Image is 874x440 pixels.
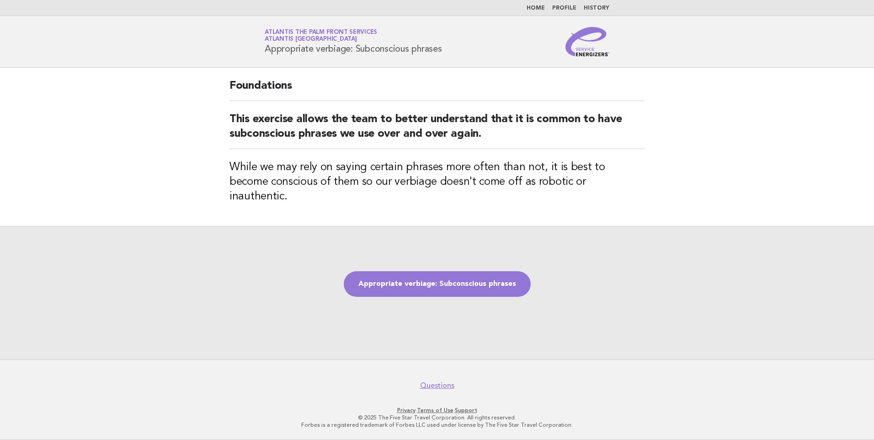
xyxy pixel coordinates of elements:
a: Privacy [397,407,416,413]
a: Atlantis The Palm Front ServicesAtlantis [GEOGRAPHIC_DATA] [265,29,377,42]
a: Support [455,407,477,413]
h1: Appropriate verbiage: Subconscious phrases [265,30,442,54]
a: Appropriate verbiage: Subconscious phrases [344,271,531,297]
h2: This exercise allows the team to better understand that it is common to have subconscious phrases... [229,112,645,149]
h2: Foundations [229,79,645,101]
a: History [584,5,609,11]
a: Questions [420,381,454,390]
a: Home [527,5,545,11]
span: Atlantis [GEOGRAPHIC_DATA] [265,37,357,43]
p: Forbes is a registered trademark of Forbes LLC used under license by The Five Star Travel Corpora... [157,421,717,429]
h3: While we may rely on saying certain phrases more often than not, it is best to become conscious o... [229,160,645,204]
p: © 2025 The Five Star Travel Corporation. All rights reserved. [157,414,717,421]
img: Service Energizers [565,27,609,56]
a: Terms of Use [417,407,453,413]
p: · · [157,407,717,414]
a: Profile [552,5,576,11]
